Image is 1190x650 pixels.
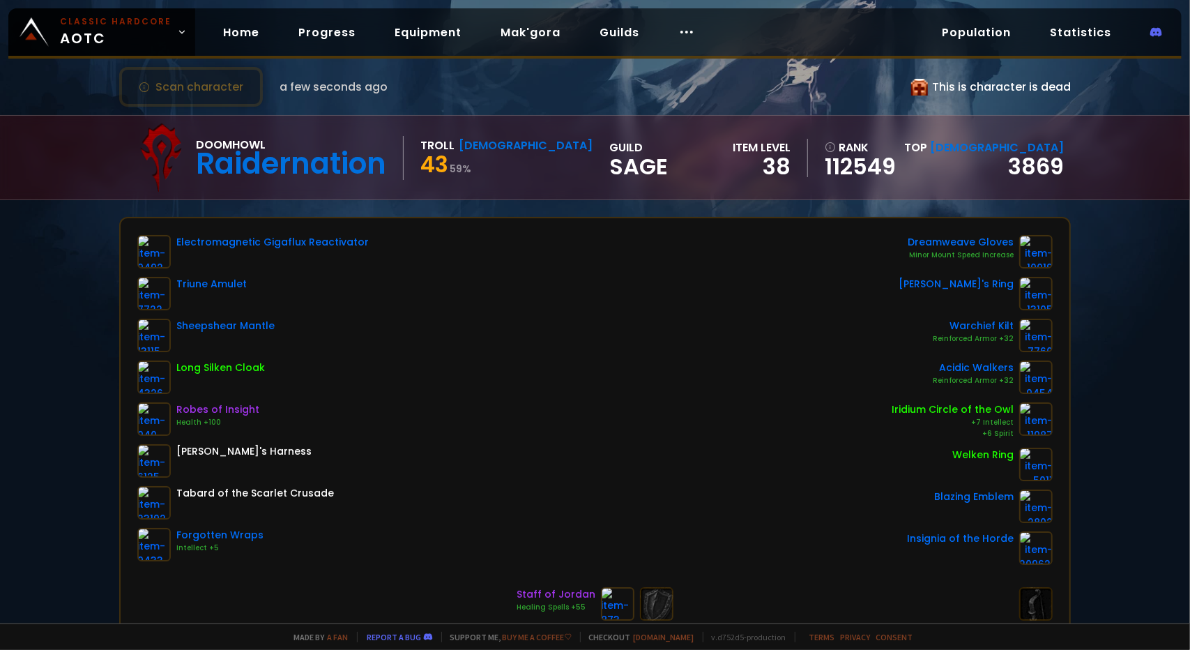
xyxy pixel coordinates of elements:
[908,235,1014,250] div: Dreamweave Gloves
[930,139,1064,156] span: [DEMOGRAPHIC_DATA]
[609,156,668,177] span: Sage
[733,139,791,156] div: item level
[634,632,694,642] a: [DOMAIN_NAME]
[176,528,264,543] div: Forgotten Wraps
[580,632,694,642] span: Checkout
[892,402,1014,417] div: Iridium Circle of the Owl
[933,333,1014,345] div: Reinforced Armor +32
[450,162,471,176] small: 59 %
[420,149,448,180] span: 43
[1019,319,1053,352] img: item-7760
[1019,235,1053,269] img: item-10019
[196,153,386,174] div: Raidernation
[931,18,1022,47] a: Population
[176,543,264,554] div: Intellect +5
[176,319,275,333] div: Sheepshear Mantle
[517,587,595,602] div: Staff of Jordan
[1019,490,1053,523] img: item-2802
[904,139,1064,156] div: Top
[176,235,369,250] div: Electromagnetic Gigaflux Reactivator
[1008,151,1064,182] a: 3869
[137,319,171,352] img: item-13115
[892,428,1014,439] div: +6 Spirit
[703,632,786,642] span: v. d752d5 - production
[503,632,572,642] a: Buy me a coffee
[1019,448,1053,481] img: item-5011
[588,18,650,47] a: Guilds
[280,78,388,96] span: a few seconds ago
[825,139,896,156] div: rank
[328,632,349,642] a: a fan
[441,632,572,642] span: Support me,
[137,277,171,310] img: item-7722
[1019,361,1053,394] img: item-9454
[60,15,171,49] span: AOTC
[176,361,265,375] div: Long Silken Cloak
[137,361,171,394] img: item-4326
[1019,277,1053,310] img: item-13105
[137,235,171,269] img: item-9492
[137,444,171,478] img: item-6125
[876,632,913,642] a: Consent
[212,18,270,47] a: Home
[137,402,171,436] img: item-940
[176,486,334,501] div: Tabard of the Scarlet Crusade
[908,250,1014,261] div: Minor Mount Speed Increase
[420,137,455,154] div: Troll
[841,632,871,642] a: Privacy
[1019,402,1053,436] img: item-11987
[489,18,572,47] a: Mak'gora
[119,67,263,107] button: Scan character
[286,632,349,642] span: Made by
[517,602,595,613] div: Healing Spells +55
[1019,531,1053,565] img: item-209625
[952,448,1014,462] div: Welken Ring
[911,78,1071,96] div: This is character is dead
[933,375,1014,386] div: Reinforced Armor +32
[137,486,171,520] img: item-23192
[825,156,896,177] a: 112549
[459,137,593,154] div: [DEMOGRAPHIC_DATA]
[933,361,1014,375] div: Acidic Walkers
[907,531,1014,546] div: Insignia of the Horde
[367,632,422,642] a: Report a bug
[899,277,1014,292] div: [PERSON_NAME]'s Ring
[609,139,668,177] div: guild
[809,632,835,642] a: Terms
[892,417,1014,428] div: +7 Intellect
[196,136,386,153] div: Doomhowl
[176,402,259,417] div: Robes of Insight
[733,156,791,177] div: 38
[176,277,247,292] div: Triune Amulet
[8,8,195,56] a: Classic HardcoreAOTC
[137,528,171,561] img: item-9433
[933,319,1014,333] div: Warchief Kilt
[934,490,1014,504] div: Blazing Emblem
[287,18,367,47] a: Progress
[1039,18,1122,47] a: Statistics
[383,18,473,47] a: Equipment
[601,587,634,621] img: item-873
[176,444,312,459] div: [PERSON_NAME]'s Harness
[176,417,259,428] div: Health +100
[60,15,171,28] small: Classic Hardcore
